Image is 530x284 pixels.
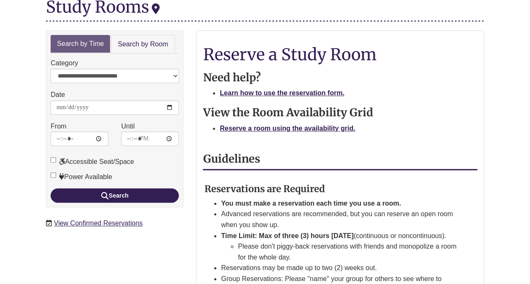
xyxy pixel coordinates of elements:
strong: View the Room Availability Grid [203,106,373,119]
li: Please don't piggy-back reservations with friends and monopolize a room for the whole day. [238,241,457,263]
li: (continuous or noncontinuous). [221,230,457,263]
a: Reserve a room using the availability grid. [220,125,355,132]
strong: Reservations are Required [204,183,325,195]
strong: Guidelines [203,152,260,166]
label: From [51,121,66,132]
li: Advanced reservations are recommended, but you can reserve an open room when you show up. [221,209,457,230]
label: Until [121,121,135,132]
input: Accessible Seat/Space [51,157,56,163]
label: Power Available [51,171,112,182]
button: Search [51,188,179,203]
label: Category [51,58,78,69]
a: Search by Time [51,35,110,53]
a: Search by Room [111,35,175,54]
a: Learn how to use the reservation form. [220,89,344,96]
h1: Reserve a Study Room [203,46,477,63]
strong: Time Limit: Max of three (3) hours [DATE] [221,232,353,239]
a: View Confirmed Reservations [54,220,143,227]
li: Reservations may be made up to two (2) weeks out. [221,263,457,273]
input: Power Available [51,172,56,178]
strong: You must make a reservation each time you use a room. [221,200,401,207]
strong: Need help? [203,71,261,84]
label: Accessible Seat/Space [51,156,134,167]
label: Date [51,89,65,100]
